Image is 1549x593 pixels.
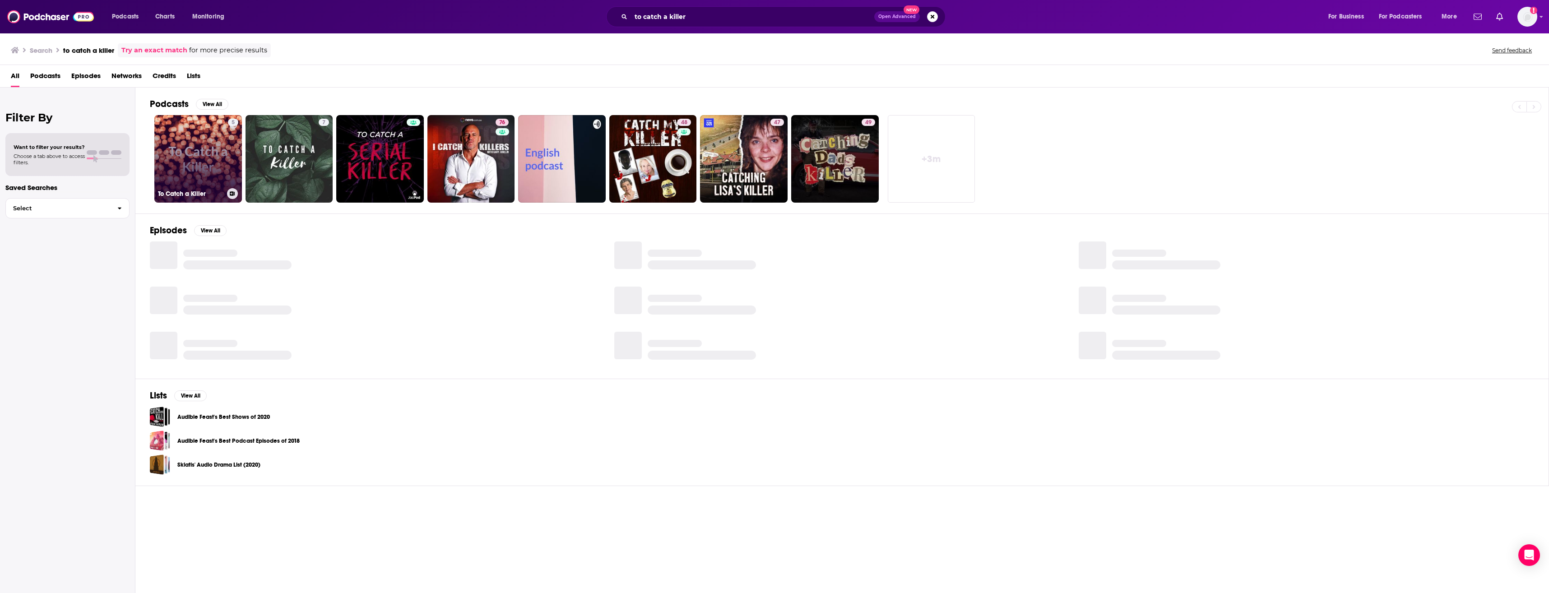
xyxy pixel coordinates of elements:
[791,115,879,203] a: 49
[1322,9,1375,24] button: open menu
[177,412,270,422] a: Audible Feast's Best Shows of 2020
[1517,7,1537,27] button: Show profile menu
[1470,9,1485,24] a: Show notifications dropdown
[1435,9,1468,24] button: open menu
[158,190,223,198] h3: To Catch a Killer
[7,8,94,25] img: Podchaser - Follow, Share and Rate Podcasts
[319,119,329,126] a: 7
[865,118,872,127] span: 49
[677,119,691,126] a: 48
[5,111,130,124] h2: Filter By
[615,6,954,27] div: Search podcasts, credits, & more...
[63,46,114,55] h3: to catch a killer
[878,14,916,19] span: Open Advanced
[774,118,780,127] span: 47
[427,115,515,203] a: 76
[1517,7,1537,27] img: User Profile
[186,9,236,24] button: open menu
[150,390,167,401] h2: Lists
[888,115,975,203] a: +3m
[1493,9,1507,24] a: Show notifications dropdown
[700,115,788,203] a: 47
[153,69,176,87] a: Credits
[11,69,19,87] a: All
[5,183,130,192] p: Saved Searches
[111,69,142,87] a: Networks
[228,119,238,126] a: 5
[150,407,170,427] a: Audible Feast's Best Shows of 2020
[874,11,920,22] button: Open AdvancedNew
[189,45,267,56] span: for more precise results
[770,119,784,126] a: 47
[106,9,150,24] button: open menu
[150,225,227,236] a: EpisodesView All
[150,225,187,236] h2: Episodes
[232,118,235,127] span: 5
[150,454,170,475] a: Skiatis' Audio Drama List (2020)
[1518,544,1540,566] div: Open Intercom Messenger
[1328,10,1364,23] span: For Business
[904,5,920,14] span: New
[5,198,130,218] button: Select
[862,119,875,126] a: 49
[14,153,85,166] span: Choose a tab above to access filters.
[150,98,189,110] h2: Podcasts
[121,45,187,56] a: Try an exact match
[1530,7,1537,14] svg: Add a profile image
[30,69,60,87] a: Podcasts
[30,46,52,55] h3: Search
[1517,7,1537,27] span: Logged in as alisontucker
[1379,10,1422,23] span: For Podcasters
[1373,9,1435,24] button: open menu
[174,390,207,401] button: View All
[149,9,180,24] a: Charts
[246,115,333,203] a: 7
[609,115,697,203] a: 48
[71,69,101,87] a: Episodes
[196,99,228,110] button: View All
[155,10,175,23] span: Charts
[154,115,242,203] a: 5To Catch a Killer
[187,69,200,87] a: Lists
[496,119,509,126] a: 76
[1489,46,1535,54] button: Send feedback
[192,10,224,23] span: Monitoring
[150,390,207,401] a: ListsView All
[499,118,505,127] span: 76
[6,205,110,211] span: Select
[194,225,227,236] button: View All
[150,98,228,110] a: PodcastsView All
[177,436,300,446] a: Audible Feast's Best Podcast Episodes of 2018
[1442,10,1457,23] span: More
[14,144,85,150] span: Want to filter your results?
[112,10,139,23] span: Podcasts
[150,431,170,451] a: Audible Feast's Best Podcast Episodes of 2018
[322,118,325,127] span: 7
[177,460,260,470] a: Skiatis' Audio Drama List (2020)
[681,118,687,127] span: 48
[631,9,874,24] input: Search podcasts, credits, & more...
